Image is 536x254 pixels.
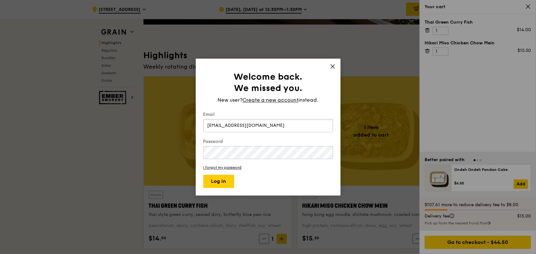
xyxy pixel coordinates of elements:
[203,111,333,118] label: Email
[203,138,333,145] label: Password
[203,165,333,170] a: I forgot my password
[299,97,319,103] span: instead.
[203,71,333,94] h1: Welcome back. We missed you.
[243,96,299,104] span: Create a new account
[218,97,243,103] span: New user?
[203,175,234,188] button: Log in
